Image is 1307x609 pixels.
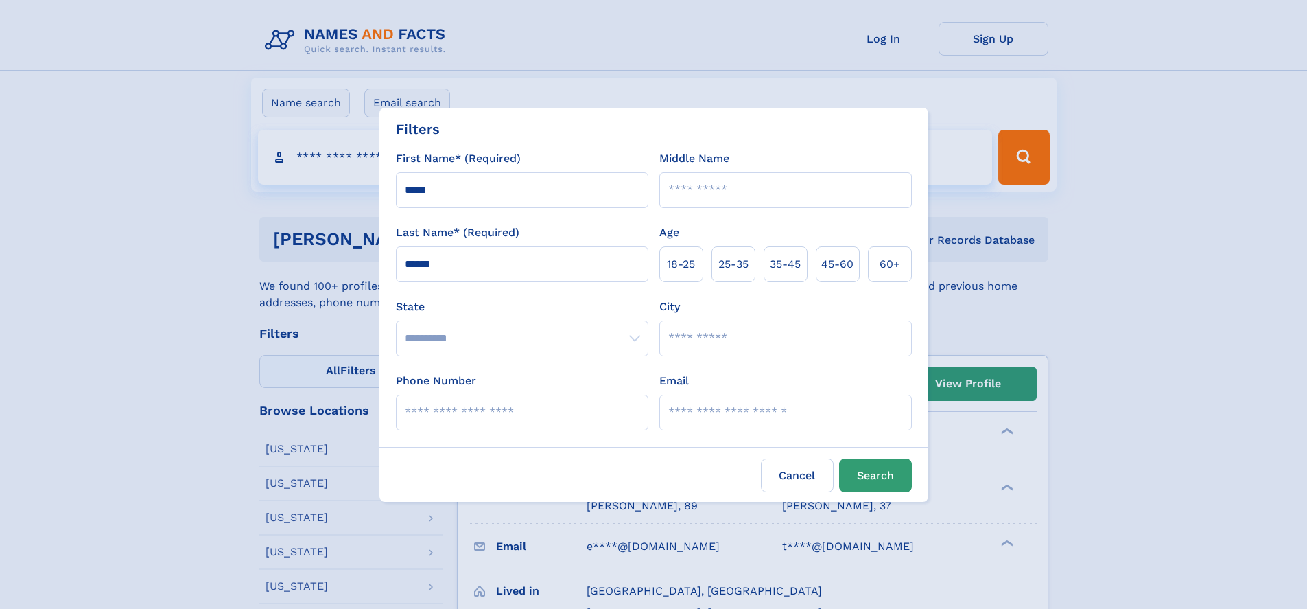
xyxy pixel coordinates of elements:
label: State [396,299,648,315]
span: 35‑45 [770,256,801,273]
label: Age [659,225,679,241]
label: Email [659,373,689,389]
span: 18‑25 [667,256,695,273]
div: Filters [396,119,440,139]
span: 45‑60 [821,256,853,273]
span: 25‑35 [718,256,749,273]
label: Cancel [761,459,834,492]
button: Search [839,459,912,492]
label: Middle Name [659,150,729,167]
span: 60+ [880,256,900,273]
label: First Name* (Required) [396,150,521,167]
label: Phone Number [396,373,476,389]
label: City [659,299,680,315]
label: Last Name* (Required) [396,225,519,241]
